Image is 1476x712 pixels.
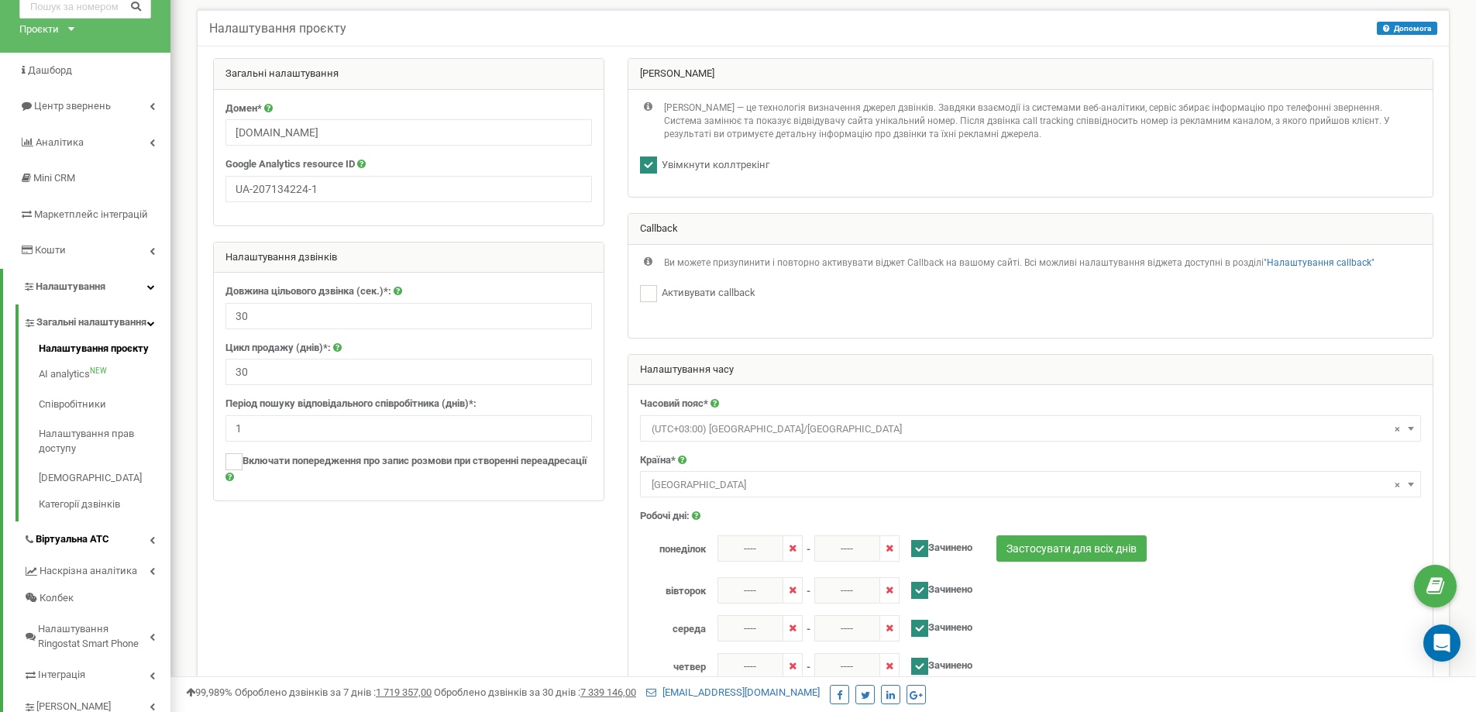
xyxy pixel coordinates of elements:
a: Наскрізна аналітика [23,553,170,585]
a: AI analyticsNEW [39,359,170,390]
div: Загальні налаштування [214,59,604,90]
label: Довжина цільового дзвінка (сек.)*: [225,284,391,299]
label: Країна* [640,453,676,468]
div: Callback [628,214,1433,245]
a: Співробітники [39,390,170,420]
a: Колбек [23,585,170,612]
a: "Налаштування callback" [1264,257,1375,268]
label: вівторок [628,577,717,599]
label: Цикл продажу (днів)*: [225,341,331,356]
a: Налаштування прав доступу [39,419,170,463]
span: Аналiтика [36,136,84,148]
span: Mini CRM [33,172,75,184]
a: Налаштування [3,269,170,305]
label: понеділок [628,535,717,557]
a: Інтеграція [23,657,170,689]
label: Робочі дні: [640,509,690,524]
a: Загальні налаштування [23,304,170,336]
span: - [807,535,810,557]
span: Оброблено дзвінків за 30 днів : [434,686,636,698]
span: × [1395,418,1400,440]
span: Дашборд [28,64,72,76]
h5: Налаштування проєкту [209,22,346,36]
label: Зачинено [900,653,972,675]
label: четвер [628,653,717,675]
label: Часовий пояс* [640,397,708,411]
div: Проєкти [19,22,59,37]
label: Зачинено [900,535,972,557]
span: Наскрізна аналітика [40,564,137,579]
label: Домен* [225,101,262,116]
label: Зачинено [900,577,972,599]
span: Кошти [35,244,66,256]
a: Налаштування проєкту [39,342,170,360]
span: Колбек [40,591,74,606]
span: 99,989% [186,686,232,698]
input: example.com [225,119,592,146]
label: Google Analytics resource ID [225,157,355,172]
div: Налаштування дзвінків [214,242,604,273]
div: Open Intercom Messenger [1423,624,1461,662]
span: Оброблено дзвінків за 7 днів : [235,686,432,698]
span: Налаштування [36,280,105,292]
span: Загальні налаштування [36,315,146,330]
div: [PERSON_NAME] [628,59,1433,90]
label: Увімкнути коллтрекінг [657,158,769,173]
span: - [807,653,810,675]
span: - [807,577,810,599]
span: Ukraine [645,474,1416,496]
button: Застосувати для всіх днів [996,535,1147,562]
span: Інтеграція [38,668,85,683]
a: [DEMOGRAPHIC_DATA] [39,463,170,494]
span: Налаштування Ringostat Smart Phone [38,622,150,651]
span: (UTC+03:00) Europe/Kiev [645,418,1416,440]
p: [PERSON_NAME] — це технологія визначення джерел дзвінків. Завдяки взаємодії із системами веб-анал... [664,101,1421,141]
label: середа [628,615,717,637]
button: Допомога [1377,22,1437,35]
label: Період пошуку відповідального співробітника (днів)*: [225,397,477,411]
p: Ви можете призупинити і повторно активувати віджет Callback на вашому сайті. Всі можливі налаштув... [664,256,1375,270]
label: Зачинено [900,615,972,637]
span: - [807,615,810,637]
span: Ukraine [640,471,1421,497]
div: Налаштування часу [628,355,1433,386]
span: Центр звернень [34,100,111,112]
a: Налаштування Ringostat Smart Phone [23,611,170,657]
a: Категорії дзвінків [39,494,170,512]
span: Маркетплейс інтеграцій [34,208,148,220]
span: Віртуальна АТС [36,532,109,547]
span: (UTC+03:00) Europe/Kiev [640,415,1421,442]
label: Активувати callback [657,286,755,301]
a: Віртуальна АТС [23,521,170,553]
u: 7 339 146,00 [580,686,636,698]
input: UA-XXXXXXX-X / G-XXXXXXXXX [225,176,592,202]
label: Включати попередження про запис розмови при створенні переадресації [225,453,592,485]
u: 1 719 357,00 [376,686,432,698]
a: [EMAIL_ADDRESS][DOMAIN_NAME] [646,686,820,698]
span: × [1395,474,1400,496]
